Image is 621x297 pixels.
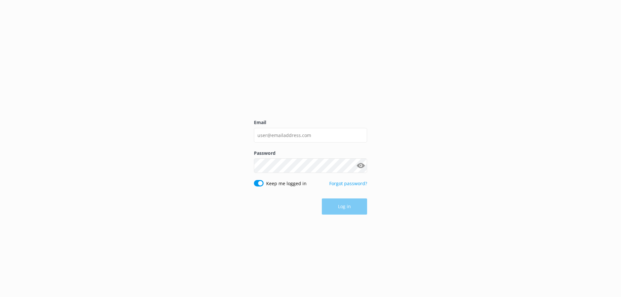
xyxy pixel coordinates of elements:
input: user@emailaddress.com [254,128,367,143]
button: Show password [354,159,367,172]
label: Keep me logged in [266,180,307,187]
label: Password [254,150,367,157]
label: Email [254,119,367,126]
a: Forgot password? [329,180,367,186]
